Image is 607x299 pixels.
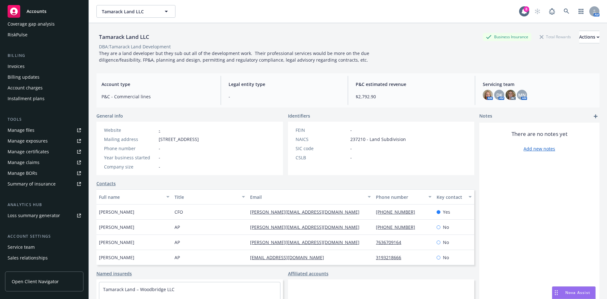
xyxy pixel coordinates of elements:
span: CFO [175,209,183,215]
a: [PERSON_NAME][EMAIL_ADDRESS][DOMAIN_NAME] [250,209,365,215]
div: Drag to move [552,287,560,299]
div: Related accounts [8,264,44,274]
a: Related accounts [5,264,83,274]
span: No [443,254,449,261]
div: SIC code [296,145,348,152]
span: AP [175,239,180,246]
span: Notes [479,113,492,120]
div: DBA: Tamarack Land Development [99,43,171,50]
div: Billing updates [8,72,40,82]
button: Key contact [434,189,474,204]
div: Manage claims [8,157,40,168]
span: - [159,154,160,161]
a: Summary of insurance [5,179,83,189]
button: Nova Assist [552,286,596,299]
div: RiskPulse [8,30,28,40]
a: Loss summary generator [5,211,83,221]
span: General info [96,113,123,119]
span: Account type [101,81,213,88]
div: Company size [104,163,156,170]
a: Contacts [96,180,116,187]
a: Coverage gap analysis [5,19,83,29]
div: Title [175,194,238,200]
span: MN [518,92,526,98]
div: Analytics hub [5,202,83,208]
span: [PERSON_NAME] [99,254,134,261]
span: Accounts [27,9,46,14]
span: P&C estimated revenue [356,81,467,88]
a: Manage certificates [5,147,83,157]
a: Affiliated accounts [288,270,328,277]
span: - [350,127,352,133]
span: Tamarack Land LLC [102,8,156,15]
span: - [159,145,160,152]
span: AP [175,254,180,261]
a: [EMAIL_ADDRESS][DOMAIN_NAME] [250,254,329,260]
a: Switch app [575,5,587,18]
span: Nova Assist [565,290,590,295]
a: Billing updates [5,72,83,82]
span: No [443,239,449,246]
a: [PERSON_NAME][EMAIL_ADDRESS][DOMAIN_NAME] [250,239,365,245]
div: FEIN [296,127,348,133]
a: Add new notes [524,145,555,152]
div: Full name [99,194,162,200]
span: $2,792.90 [356,93,467,100]
div: Phone number [376,194,424,200]
button: Tamarack Land LLC [96,5,175,18]
span: - [159,163,160,170]
span: Open Client Navigator [12,278,59,285]
span: 237210 - Land Subdivision [350,136,406,143]
div: Invoices [8,61,25,71]
div: Sales relationships [8,253,48,263]
div: Summary of insurance [8,179,56,189]
a: Sales relationships [5,253,83,263]
button: Actions [579,31,599,43]
div: Email [250,194,364,200]
span: - [350,154,352,161]
a: Search [560,5,573,18]
div: Key contact [437,194,465,200]
a: Manage exposures [5,136,83,146]
a: RiskPulse [5,30,83,40]
a: 7636709164 [376,239,406,245]
div: Tools [5,116,83,123]
a: [PERSON_NAME][EMAIL_ADDRESS][DOMAIN_NAME] [250,224,365,230]
span: They are a land developer but they sub out all of the development work. Their professional servic... [99,50,371,63]
button: Full name [96,189,172,204]
div: Billing [5,52,83,59]
div: Coverage gap analysis [8,19,55,29]
img: photo [483,90,493,100]
a: Tamarack Land – Woodbridge LLC [103,286,175,292]
a: Start snowing [531,5,544,18]
span: P&C - Commercial lines [101,93,213,100]
span: [PERSON_NAME] [99,224,134,230]
span: Identifiers [288,113,310,119]
div: Tamarack Land LLC [96,33,152,41]
a: Report a Bug [546,5,558,18]
button: Title [172,189,248,204]
span: No [443,224,449,230]
div: Website [104,127,156,133]
div: Mailing address [104,136,156,143]
button: Email [248,189,373,204]
div: CSLB [296,154,348,161]
a: Installment plans [5,94,83,104]
div: Phone number [104,145,156,152]
div: Manage certificates [8,147,49,157]
span: - [229,93,340,100]
a: Invoices [5,61,83,71]
span: DK [496,92,502,98]
a: Account charges [5,83,83,93]
span: [PERSON_NAME] [99,209,134,215]
div: Manage files [8,125,34,135]
a: 3193218666 [376,254,406,260]
div: Account charges [8,83,43,93]
img: photo [506,90,516,100]
div: Account settings [5,233,83,240]
a: Accounts [5,3,83,20]
span: Yes [443,209,450,215]
span: [PERSON_NAME] [99,239,134,246]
